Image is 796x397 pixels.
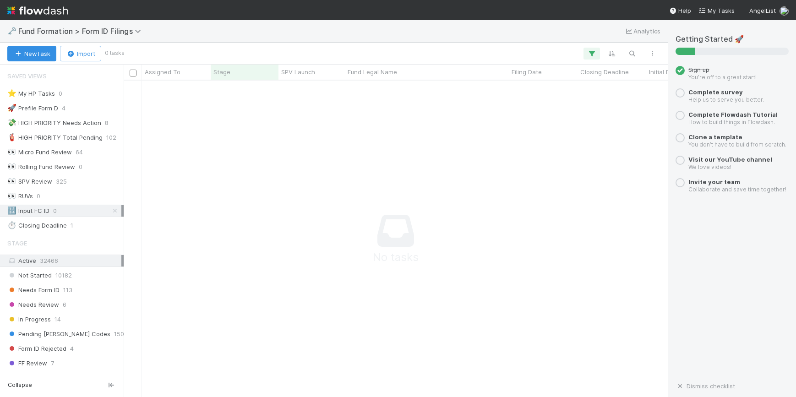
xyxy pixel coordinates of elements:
[688,111,778,118] a: Complete Flowdash Tutorial
[56,176,67,187] span: 325
[105,117,109,129] span: 8
[649,67,675,76] span: Initial DRI
[37,190,40,202] span: 0
[688,88,743,96] a: Complete survey
[62,103,65,114] span: 4
[7,148,16,156] span: 👀
[688,133,742,141] a: Clone a template
[688,74,757,81] small: You’re off to a great start!
[7,234,27,252] span: Stage
[7,314,51,325] span: In Progress
[7,176,52,187] div: SPV Review
[7,147,72,158] div: Micro Fund Review
[7,27,16,35] span: 🗝️
[7,207,16,214] span: 🔢
[688,163,731,170] small: We love videos!
[669,6,691,15] div: Help
[7,190,33,202] div: RUVs
[114,328,124,340] span: 150
[7,372,60,384] span: Needs Pre-file
[7,270,52,281] span: Not Started
[688,66,709,73] span: Sign up
[63,372,67,384] span: 0
[105,49,125,57] small: 0 tasks
[130,70,136,76] input: Toggle All Rows Selected
[7,177,16,185] span: 👀
[7,358,47,369] span: FF Review
[213,67,230,76] span: Stage
[79,161,82,173] span: 0
[7,67,47,85] span: Saved Views
[7,119,16,126] span: 💸
[71,220,73,231] span: 1
[60,46,101,61] button: Import
[698,7,735,14] span: My Tasks
[348,67,397,76] span: Fund Legal Name
[624,26,660,37] a: Analytics
[7,205,49,217] div: Input FC ID
[18,27,146,36] span: Fund Formation > Form ID Filings
[7,255,121,266] div: Active
[7,299,59,310] span: Needs Review
[7,3,68,18] img: logo-inverted-e16ddd16eac7371096b0.svg
[53,205,57,217] span: 0
[749,7,776,14] span: AngelList
[7,88,55,99] div: My HP Tasks
[7,221,16,229] span: ⏱️
[688,141,786,148] small: You don’t have to build from scratch.
[688,186,786,193] small: Collaborate and save time together!
[698,6,735,15] a: My Tasks
[676,35,789,44] h5: Getting Started 🚀
[8,381,32,389] span: Collapse
[7,132,103,143] div: HIGH PRIORITY Total Pending
[7,133,16,141] span: 🧯
[106,132,116,143] span: 102
[55,270,72,281] span: 10182
[59,88,62,99] span: 0
[7,161,75,173] div: Rolling Fund Review
[55,314,61,325] span: 14
[7,117,101,129] div: HIGH PRIORITY Needs Action
[688,156,772,163] a: Visit our YouTube channel
[7,220,67,231] div: Closing Deadline
[7,163,16,170] span: 👀
[512,67,542,76] span: Filing Date
[281,67,315,76] span: SPV Launch
[63,299,66,310] span: 6
[7,328,110,340] span: Pending [PERSON_NAME] Codes
[676,382,735,390] a: Dismiss checklist
[7,89,16,97] span: ⭐
[7,103,58,114] div: Prefile Form D
[63,284,72,296] span: 113
[7,284,60,296] span: Needs Form ID
[76,147,83,158] span: 64
[688,96,764,103] small: Help us to serve you better.
[7,46,56,61] button: NewTask
[7,104,16,112] span: 🚀
[688,119,775,125] small: How to build things in Flowdash.
[7,192,16,200] span: 👀
[780,6,789,16] img: avatar_7d33b4c2-6dd7-4bf3-9761-6f087fa0f5c6.png
[580,67,629,76] span: Closing Deadline
[688,178,740,185] a: Invite your team
[7,343,66,354] span: Form ID Rejected
[145,67,180,76] span: Assigned To
[40,257,58,264] span: 32466
[51,358,54,369] span: 7
[70,343,74,354] span: 4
